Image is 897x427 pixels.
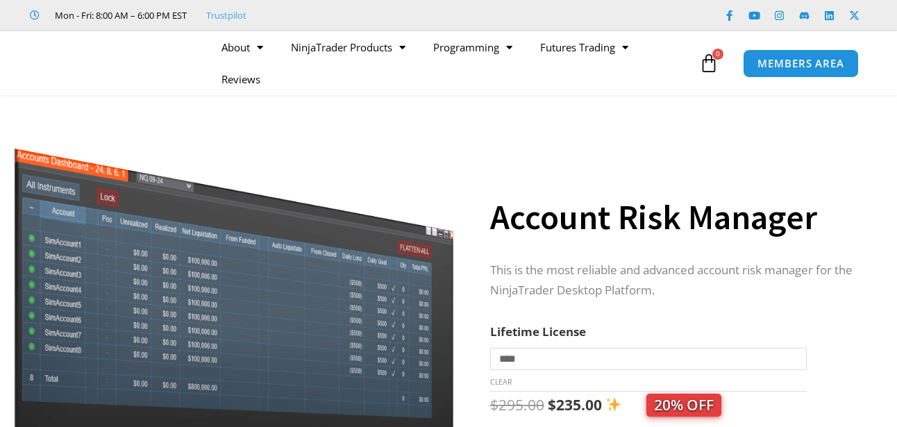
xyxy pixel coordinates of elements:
[277,31,419,63] a: NinjaTrader Products
[526,31,642,63] a: Futures Trading
[757,58,844,69] span: MEMBERS AREA
[743,49,859,78] a: MEMBERS AREA
[490,395,544,415] bdi: 295.00
[606,397,621,412] img: ✨
[548,395,602,415] bdi: 235.00
[490,395,498,415] span: $
[548,395,556,415] span: $
[419,31,526,63] a: Programming
[51,7,187,24] span: Mon - Fri: 8:00 AM – 6:00 PM EST
[712,49,723,60] span: 0
[490,324,586,340] label: Lifetime License
[490,193,862,242] h1: Account Risk Manager
[490,260,862,301] p: This is the most reliable and advanced account risk manager for the NinjaTrader Desktop Platform.
[208,31,696,95] nav: Menu
[33,38,183,88] img: LogoAI | Affordable Indicators – NinjaTrader
[646,394,721,417] span: 20% OFF
[206,7,246,24] a: Trustpilot
[208,31,277,63] a: About
[490,377,512,387] a: Clear options
[678,43,739,83] a: 0
[208,63,274,95] a: Reviews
